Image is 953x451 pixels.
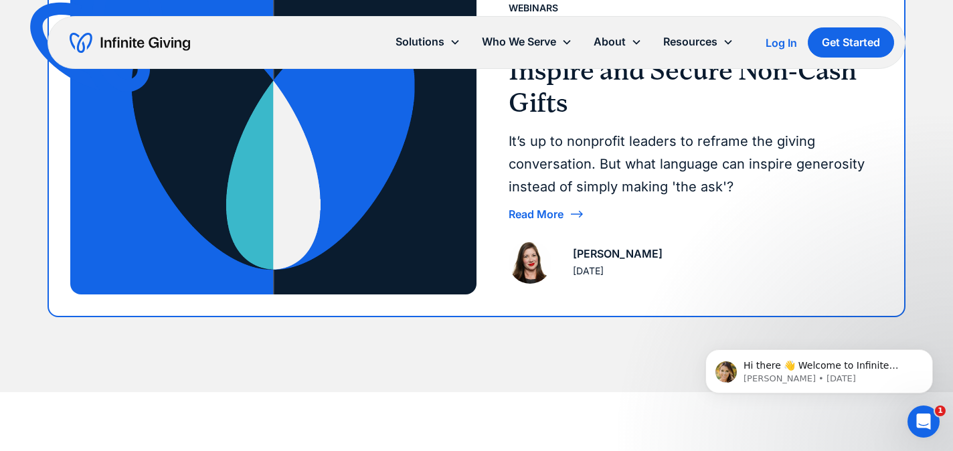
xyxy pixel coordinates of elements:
div: Resources [653,27,744,56]
div: Who We Serve [471,27,583,56]
div: Solutions [385,27,471,56]
div: Log In [766,37,797,48]
div: About [594,33,626,51]
div: Who We Serve [482,33,556,51]
div: Resources [663,33,717,51]
span: 1 [935,405,946,416]
div: [PERSON_NAME] [573,245,663,263]
h3: The Generosity Shift: How to Inspire and Secure Non-Cash Gifts [509,23,872,119]
div: [DATE] [573,263,604,279]
div: Read More [509,209,564,219]
div: About [583,27,653,56]
div: Solutions [396,33,444,51]
a: Get Started [808,27,894,58]
iframe: Intercom live chat [907,405,940,438]
iframe: Intercom notifications message [685,321,953,415]
a: home [70,32,190,54]
div: It’s up to nonprofit leaders to reframe the giving conversation. But what language can inspire ge... [509,130,872,198]
a: Log In [766,35,797,51]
